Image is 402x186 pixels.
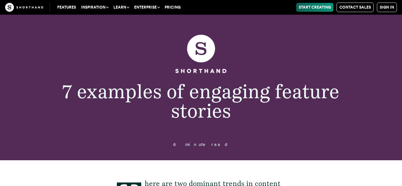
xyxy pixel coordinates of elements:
button: Learn [111,3,132,12]
span: 7 examples of engaging feature stories [62,80,339,122]
a: Pricing [162,3,183,12]
button: Enterprise [132,3,162,12]
img: The Craft [5,3,43,12]
a: Features [55,3,78,12]
button: Inspiration [78,3,111,12]
span: 6 minute read [173,142,228,147]
a: Contact Sales [337,3,374,12]
a: Start Creating [296,3,333,12]
a: Sign in [377,3,397,12]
